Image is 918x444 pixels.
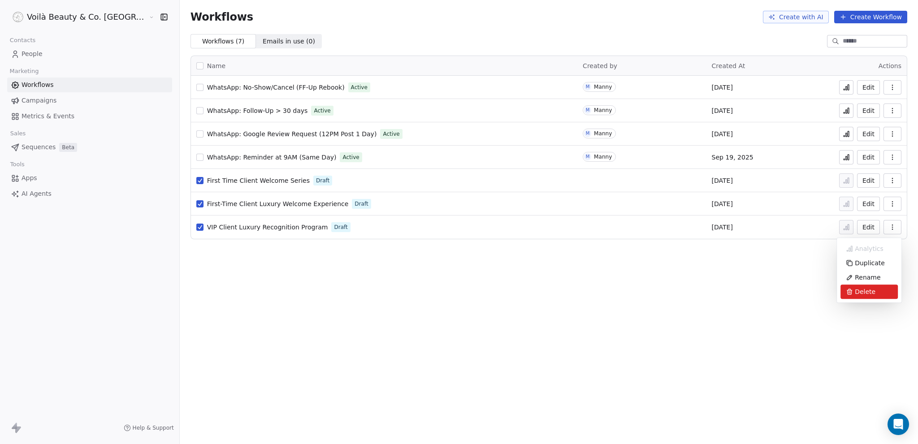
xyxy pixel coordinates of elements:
[855,244,883,253] span: Analytics
[712,153,753,162] span: Sep 19, 2025
[207,154,337,161] span: WhatsApp: Reminder at 9AM (Same Day)
[316,177,329,185] span: Draft
[7,186,172,201] a: AI Agents
[712,106,733,115] span: [DATE]
[857,150,880,164] button: Edit
[586,153,590,160] div: M
[7,171,172,185] a: Apps
[594,130,612,137] div: Manny
[207,200,349,207] span: First-Time Client Luxury Welcome Experience
[59,143,77,152] span: Beta
[855,259,885,267] span: Duplicate
[857,197,880,211] button: Edit
[133,424,174,431] span: Help & Support
[834,11,907,23] button: Create Workflow
[22,49,43,59] span: People
[594,154,612,160] div: Manny
[7,47,172,61] a: People
[586,107,590,114] div: M
[27,11,147,23] span: Voilà Beauty & Co. [GEOGRAPHIC_DATA]
[314,107,330,115] span: Active
[855,273,880,282] span: Rename
[6,34,39,47] span: Contacts
[586,83,590,91] div: M
[7,78,172,92] a: Workflows
[6,127,30,140] span: Sales
[22,189,52,198] span: AI Agents
[355,200,368,208] span: Draft
[11,9,142,25] button: Voilà Beauty & Co. [GEOGRAPHIC_DATA]
[207,176,310,185] a: First Time Client Welcome Series
[763,11,829,23] button: Create with AI
[712,199,733,208] span: [DATE]
[594,84,612,90] div: Manny
[7,109,172,124] a: Metrics & Events
[586,130,590,137] div: M
[191,11,253,23] span: Workflows
[207,61,225,71] span: Name
[583,62,617,69] span: Created by
[207,106,308,115] a: WhatsApp: Follow-Up > 30 days
[22,173,37,183] span: Apps
[712,176,733,185] span: [DATE]
[855,287,875,296] span: Delete
[712,83,733,92] span: [DATE]
[207,177,310,184] span: First Time Client Welcome Series
[207,199,349,208] a: First-Time Client Luxury Welcome Experience
[207,107,308,114] span: WhatsApp: Follow-Up > 30 days
[857,103,880,118] button: Edit
[22,112,74,121] span: Metrics & Events
[6,65,43,78] span: Marketing
[712,62,745,69] span: Created At
[712,129,733,138] span: [DATE]
[879,62,901,69] span: Actions
[857,220,880,234] button: Edit
[207,129,377,138] a: WhatsApp: Google Review Request (12PM Post 1 Day)
[712,223,733,232] span: [DATE]
[207,84,345,91] span: WhatsApp: No-Show/Cancel (FF-Up Rebook)
[207,223,328,232] a: VIP Client Luxury Recognition Program
[207,224,328,231] span: VIP Client Luxury Recognition Program
[594,107,612,113] div: Manny
[857,173,880,188] button: Edit
[888,414,909,435] div: Open Intercom Messenger
[22,142,56,152] span: Sequences
[351,83,368,91] span: Active
[124,424,174,431] a: Help & Support
[383,130,399,138] span: Active
[207,83,345,92] a: WhatsApp: No-Show/Cancel (FF-Up Rebook)
[263,37,315,46] span: Emails in use ( 0 )
[6,158,28,171] span: Tools
[22,96,56,105] span: Campaigns
[22,80,54,90] span: Workflows
[13,12,23,22] img: Voila_Beauty_And_Co_Logo.png
[7,140,172,155] a: SequencesBeta
[207,153,337,162] a: WhatsApp: Reminder at 9AM (Same Day)
[857,127,880,141] button: Edit
[857,80,880,95] button: Edit
[342,153,359,161] span: Active
[334,223,347,231] span: Draft
[7,93,172,108] a: Campaigns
